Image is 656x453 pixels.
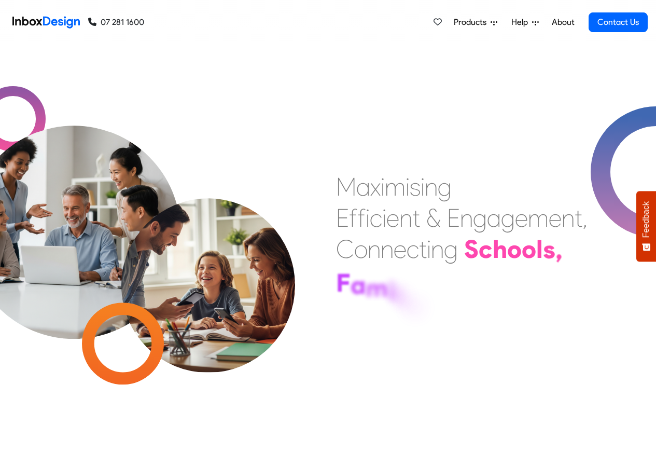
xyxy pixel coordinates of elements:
div: n [460,202,473,234]
div: i [381,171,385,202]
a: Contact Us [589,12,648,32]
div: Maximising Efficient & Engagement, Connecting Schools, Families, and Students. [336,171,588,327]
div: f [357,202,366,234]
div: m [528,202,549,234]
div: l [395,280,401,311]
div: n [399,202,412,234]
div: m [366,272,388,303]
div: t [575,202,582,234]
div: n [562,202,575,234]
div: a [356,171,370,202]
div: c [479,234,493,265]
div: e [408,290,422,321]
div: g [473,202,487,234]
div: & [426,202,441,234]
a: About [549,12,577,33]
div: i [406,171,410,202]
div: g [444,234,458,265]
div: o [522,234,536,265]
div: l [536,234,543,265]
div: t [412,202,420,234]
div: c [407,234,419,265]
div: , [555,235,563,266]
div: E [447,202,460,234]
div: S [464,234,479,265]
a: 07 281 1600 [88,16,144,29]
div: s [410,171,421,202]
a: Help [507,12,543,33]
div: i [421,171,425,202]
div: n [381,234,394,265]
span: Help [511,16,532,29]
div: e [515,202,528,234]
div: F [336,267,351,298]
div: s [543,234,555,265]
div: i [382,202,386,234]
div: g [438,171,452,202]
div: t [419,234,427,265]
div: c [370,202,382,234]
span: Feedback [641,201,651,238]
div: i [401,284,408,315]
div: i [366,202,370,234]
div: i [427,234,431,265]
button: Feedback - Show survey [636,191,656,262]
div: E [336,202,349,234]
div: a [487,202,501,234]
div: e [394,234,407,265]
div: e [386,202,399,234]
div: e [549,202,562,234]
div: g [501,202,515,234]
div: , [582,202,588,234]
div: a [351,269,366,300]
div: f [349,202,357,234]
div: C [336,234,354,265]
div: o [507,234,522,265]
div: M [336,171,356,202]
div: x [370,171,381,202]
div: n [425,171,438,202]
img: parents_with_child.png [100,155,317,373]
div: m [385,171,406,202]
div: s [422,295,435,326]
a: Products [450,12,501,33]
span: Products [454,16,491,29]
div: i [388,276,395,307]
div: o [354,234,368,265]
div: n [431,234,444,265]
div: h [493,234,507,265]
div: n [368,234,381,265]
